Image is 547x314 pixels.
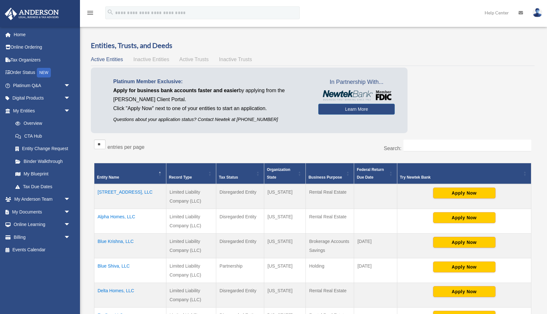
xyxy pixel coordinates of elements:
[133,57,169,62] span: Inactive Entities
[306,184,354,209] td: Rental Real Estate
[216,184,264,209] td: Disregarded Entity
[400,173,521,181] div: Try Newtek Bank
[533,8,542,17] img: User Pic
[433,188,495,198] button: Apply Now
[216,283,264,308] td: Disregarded Entity
[267,167,290,180] span: Organization State
[64,231,77,244] span: arrow_drop_down
[166,234,216,258] td: Limited Liability Company (LLC)
[433,237,495,248] button: Apply Now
[264,184,306,209] td: [US_STATE]
[306,163,354,184] th: Business Purpose: Activate to sort
[94,258,166,283] td: Blue Shiva, LLC
[3,8,61,20] img: Anderson Advisors Platinum Portal
[9,130,77,142] a: CTA Hub
[397,163,531,184] th: Try Newtek Bank : Activate to sort
[64,218,77,231] span: arrow_drop_down
[4,193,80,206] a: My Anderson Teamarrow_drop_down
[4,104,77,117] a: My Entitiesarrow_drop_down
[94,234,166,258] td: Blue Krishna, LLC
[113,104,309,113] p: Click "Apply Now" next to one of your entities to start an application.
[306,258,354,283] td: Holding
[318,104,395,115] a: Learn More
[166,184,216,209] td: Limited Liability Company (LLC)
[107,9,114,16] i: search
[308,175,342,180] span: Business Purpose
[64,92,77,105] span: arrow_drop_down
[64,205,77,219] span: arrow_drop_down
[264,258,306,283] td: [US_STATE]
[354,258,397,283] td: [DATE]
[264,234,306,258] td: [US_STATE]
[37,68,51,77] div: NEW
[321,90,392,101] img: NewtekBankLogoSM.png
[9,168,77,181] a: My Blueprint
[9,142,77,155] a: Entity Change Request
[4,53,80,66] a: Tax Organizers
[9,155,77,168] a: Binder Walkthrough
[4,41,80,54] a: Online Ordering
[433,212,495,223] button: Apply Now
[384,146,401,151] label: Search:
[354,163,397,184] th: Federal Return Due Date: Activate to sort
[4,244,80,256] a: Events Calendar
[166,163,216,184] th: Record Type: Activate to sort
[86,11,94,17] a: menu
[4,66,80,79] a: Order StatusNEW
[4,218,80,231] a: Online Learningarrow_drop_down
[216,234,264,258] td: Disregarded Entity
[179,57,209,62] span: Active Trusts
[107,144,145,150] label: entries per page
[9,180,77,193] a: Tax Due Dates
[219,57,252,62] span: Inactive Trusts
[306,234,354,258] td: Brokerage Accounts Savings
[264,283,306,308] td: [US_STATE]
[64,79,77,92] span: arrow_drop_down
[433,286,495,297] button: Apply Now
[64,193,77,206] span: arrow_drop_down
[91,57,123,62] span: Active Entities
[216,163,264,184] th: Tax Status: Activate to sort
[354,234,397,258] td: [DATE]
[9,117,74,130] a: Overview
[357,167,384,180] span: Federal Return Due Date
[306,283,354,308] td: Rental Real Estate
[216,258,264,283] td: Partnership
[113,77,309,86] p: Platinum Member Exclusive:
[306,209,354,234] td: Rental Real Estate
[4,92,80,105] a: Digital Productsarrow_drop_down
[264,209,306,234] td: [US_STATE]
[433,262,495,272] button: Apply Now
[94,163,166,184] th: Entity Name: Activate to invert sorting
[264,163,306,184] th: Organization State: Activate to sort
[113,116,309,124] p: Questions about your application status? Contact Newtek at [PHONE_NUMBER]
[166,209,216,234] td: Limited Liability Company (LLC)
[166,258,216,283] td: Limited Liability Company (LLC)
[113,86,309,104] p: by applying from the [PERSON_NAME] Client Portal.
[216,209,264,234] td: Disregarded Entity
[318,77,395,87] span: In Partnership With...
[4,28,80,41] a: Home
[169,175,192,180] span: Record Type
[219,175,238,180] span: Tax Status
[94,184,166,209] td: [STREET_ADDRESS], LLC
[94,283,166,308] td: Delta Homes, LLC
[86,9,94,17] i: menu
[64,104,77,117] span: arrow_drop_down
[94,209,166,234] td: Alpha Homes, LLC
[97,175,119,180] span: Entity Name
[113,88,239,93] span: Apply for business bank accounts faster and easier
[91,41,535,51] h3: Entities, Trusts, and Deeds
[4,79,80,92] a: Platinum Q&Aarrow_drop_down
[166,283,216,308] td: Limited Liability Company (LLC)
[4,231,80,244] a: Billingarrow_drop_down
[4,205,80,218] a: My Documentsarrow_drop_down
